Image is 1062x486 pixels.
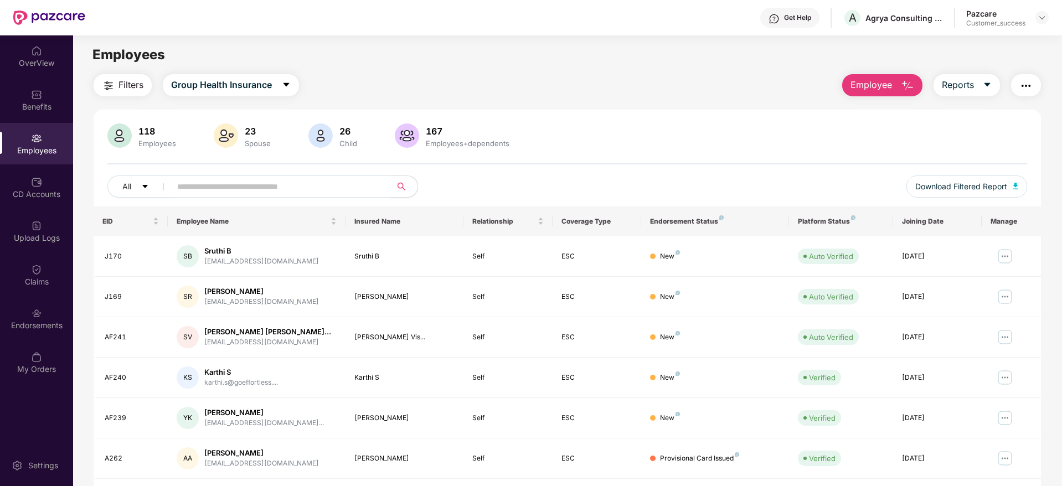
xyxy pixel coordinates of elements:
img: svg+xml;base64,PHN2ZyBpZD0iRW1wbG95ZWVzIiB4bWxucz0iaHR0cDovL3d3dy53My5vcmcvMjAwMC9zdmciIHdpZHRoPS... [31,133,42,144]
button: Download Filtered Report [906,175,1027,198]
div: Sruthi B [354,251,455,262]
span: Filters [118,78,143,92]
th: Employee Name [168,206,346,236]
div: 167 [424,126,512,137]
div: Agrya Consulting Private Limited [865,13,943,23]
img: svg+xml;base64,PHN2ZyB4bWxucz0iaHR0cDovL3d3dy53My5vcmcvMjAwMC9zdmciIHhtbG5zOnhsaW5rPSJodHRwOi8vd3... [395,123,419,148]
img: svg+xml;base64,PHN2ZyBpZD0iU2V0dGluZy0yMHgyMCIgeG1sbnM9Imh0dHA6Ly93d3cudzMub3JnLzIwMDAvc3ZnIiB3aW... [12,460,23,471]
div: [EMAIL_ADDRESS][DOMAIN_NAME] [204,337,331,348]
img: manageButton [996,247,1014,265]
img: svg+xml;base64,PHN2ZyB4bWxucz0iaHR0cDovL3d3dy53My5vcmcvMjAwMC9zdmciIHhtbG5zOnhsaW5rPSJodHRwOi8vd3... [1013,183,1018,189]
div: Auto Verified [809,291,853,302]
img: svg+xml;base64,PHN2ZyBpZD0iRW5kb3JzZW1lbnRzIiB4bWxucz0iaHR0cDovL3d3dy53My5vcmcvMjAwMC9zdmciIHdpZH... [31,308,42,319]
div: [PERSON_NAME] [204,448,319,458]
div: ESC [561,292,632,302]
button: search [390,175,418,198]
img: manageButton [996,328,1014,346]
div: [PERSON_NAME] [354,453,455,464]
img: svg+xml;base64,PHN2ZyBpZD0iQ2xhaW0iIHhtbG5zPSJodHRwOi8vd3d3LnczLm9yZy8yMDAwL3N2ZyIgd2lkdGg9IjIwIi... [31,264,42,275]
div: ESC [561,332,632,343]
div: Employees [136,139,178,148]
div: J170 [105,251,159,262]
th: Relationship [463,206,552,236]
img: svg+xml;base64,PHN2ZyB4bWxucz0iaHR0cDovL3d3dy53My5vcmcvMjAwMC9zdmciIHdpZHRoPSI4IiBoZWlnaHQ9IjgiIH... [735,452,739,457]
img: svg+xml;base64,PHN2ZyB4bWxucz0iaHR0cDovL3d3dy53My5vcmcvMjAwMC9zdmciIHdpZHRoPSI4IiBoZWlnaHQ9IjgiIH... [676,331,680,335]
div: Customer_success [966,19,1025,28]
div: Auto Verified [809,332,853,343]
img: svg+xml;base64,PHN2ZyBpZD0iSG9tZSIgeG1sbnM9Imh0dHA6Ly93d3cudzMub3JnLzIwMDAvc3ZnIiB3aWR0aD0iMjAiIG... [31,45,42,56]
div: AF239 [105,413,159,423]
img: svg+xml;base64,PHN2ZyB4bWxucz0iaHR0cDovL3d3dy53My5vcmcvMjAwMC9zdmciIHhtbG5zOnhsaW5rPSJodHRwOi8vd3... [901,79,914,92]
img: svg+xml;base64,PHN2ZyB4bWxucz0iaHR0cDovL3d3dy53My5vcmcvMjAwMC9zdmciIHdpZHRoPSI4IiBoZWlnaHQ9IjgiIH... [676,291,680,295]
span: caret-down [282,80,291,90]
div: AF240 [105,373,159,383]
span: caret-down [141,183,149,192]
div: Self [472,453,543,464]
div: J169 [105,292,159,302]
div: New [660,413,680,423]
div: Verified [809,412,836,423]
div: [PERSON_NAME] [204,286,319,297]
span: search [390,182,412,191]
span: Reports [942,78,974,92]
span: A [849,11,857,24]
th: EID [94,206,168,236]
div: New [660,292,680,302]
div: [EMAIL_ADDRESS][DOMAIN_NAME]... [204,418,324,428]
img: manageButton [996,409,1014,427]
img: svg+xml;base64,PHN2ZyB4bWxucz0iaHR0cDovL3d3dy53My5vcmcvMjAwMC9zdmciIHdpZHRoPSI4IiBoZWlnaHQ9IjgiIH... [676,250,680,255]
img: New Pazcare Logo [13,11,85,25]
div: AA [177,447,199,469]
div: Karthi S [204,367,278,378]
img: svg+xml;base64,PHN2ZyB4bWxucz0iaHR0cDovL3d3dy53My5vcmcvMjAwMC9zdmciIHdpZHRoPSI4IiBoZWlnaHQ9IjgiIH... [676,412,680,416]
div: AF241 [105,332,159,343]
th: Coverage Type [553,206,641,236]
div: Endorsement Status [650,217,780,226]
div: New [660,373,680,383]
div: KS [177,366,199,389]
div: YK [177,407,199,429]
div: SR [177,286,199,308]
img: svg+xml;base64,PHN2ZyB4bWxucz0iaHR0cDovL3d3dy53My5vcmcvMjAwMC9zdmciIHdpZHRoPSI4IiBoZWlnaHQ9IjgiIH... [676,371,680,376]
div: Karthi S [354,373,455,383]
div: Verified [809,453,836,464]
div: 26 [337,126,359,137]
img: svg+xml;base64,PHN2ZyB4bWxucz0iaHR0cDovL3d3dy53My5vcmcvMjAwMC9zdmciIHdpZHRoPSIyNCIgaGVpZ2h0PSIyNC... [102,79,115,92]
div: SB [177,245,199,267]
button: Allcaret-down [107,175,175,198]
img: manageButton [996,369,1014,386]
th: Joining Date [893,206,982,236]
th: Insured Name [346,206,464,236]
div: [DATE] [902,453,973,464]
div: Platform Status [798,217,884,226]
div: [DATE] [902,413,973,423]
div: [PERSON_NAME] [204,407,324,418]
img: svg+xml;base64,PHN2ZyBpZD0iTXlfT3JkZXJzIiBkYXRhLW5hbWU9Ik15IE9yZGVycyIgeG1sbnM9Imh0dHA6Ly93d3cudz... [31,351,42,363]
div: Self [472,251,543,262]
div: SV [177,326,199,348]
div: ESC [561,413,632,423]
img: svg+xml;base64,PHN2ZyBpZD0iQmVuZWZpdHMiIHhtbG5zPSJodHRwOi8vd3d3LnczLm9yZy8yMDAwL3N2ZyIgd2lkdGg9Ij... [31,89,42,100]
img: svg+xml;base64,PHN2ZyB4bWxucz0iaHR0cDovL3d3dy53My5vcmcvMjAwMC9zdmciIHdpZHRoPSI4IiBoZWlnaHQ9IjgiIH... [851,215,855,220]
div: Provisional Card Issued [660,453,739,464]
img: svg+xml;base64,PHN2ZyBpZD0iVXBsb2FkX0xvZ3MiIGRhdGEtbmFtZT0iVXBsb2FkIExvZ3MiIHhtbG5zPSJodHRwOi8vd3... [31,220,42,231]
div: Self [472,332,543,343]
img: svg+xml;base64,PHN2ZyB4bWxucz0iaHR0cDovL3d3dy53My5vcmcvMjAwMC9zdmciIHhtbG5zOnhsaW5rPSJodHRwOi8vd3... [214,123,238,148]
div: Self [472,413,543,423]
div: 23 [243,126,273,137]
img: manageButton [996,449,1014,467]
span: EID [102,217,151,226]
div: Self [472,373,543,383]
div: Settings [25,460,61,471]
div: Employees+dependents [424,139,512,148]
div: New [660,251,680,262]
div: [EMAIL_ADDRESS][DOMAIN_NAME] [204,458,319,469]
div: [PERSON_NAME] [354,413,455,423]
div: Self [472,292,543,302]
div: [PERSON_NAME] [354,292,455,302]
img: svg+xml;base64,PHN2ZyB4bWxucz0iaHR0cDovL3d3dy53My5vcmcvMjAwMC9zdmciIHhtbG5zOnhsaW5rPSJodHRwOi8vd3... [308,123,333,148]
div: [EMAIL_ADDRESS][DOMAIN_NAME] [204,297,319,307]
span: Employee Name [177,217,328,226]
div: [DATE] [902,332,973,343]
span: Download Filtered Report [915,180,1007,193]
